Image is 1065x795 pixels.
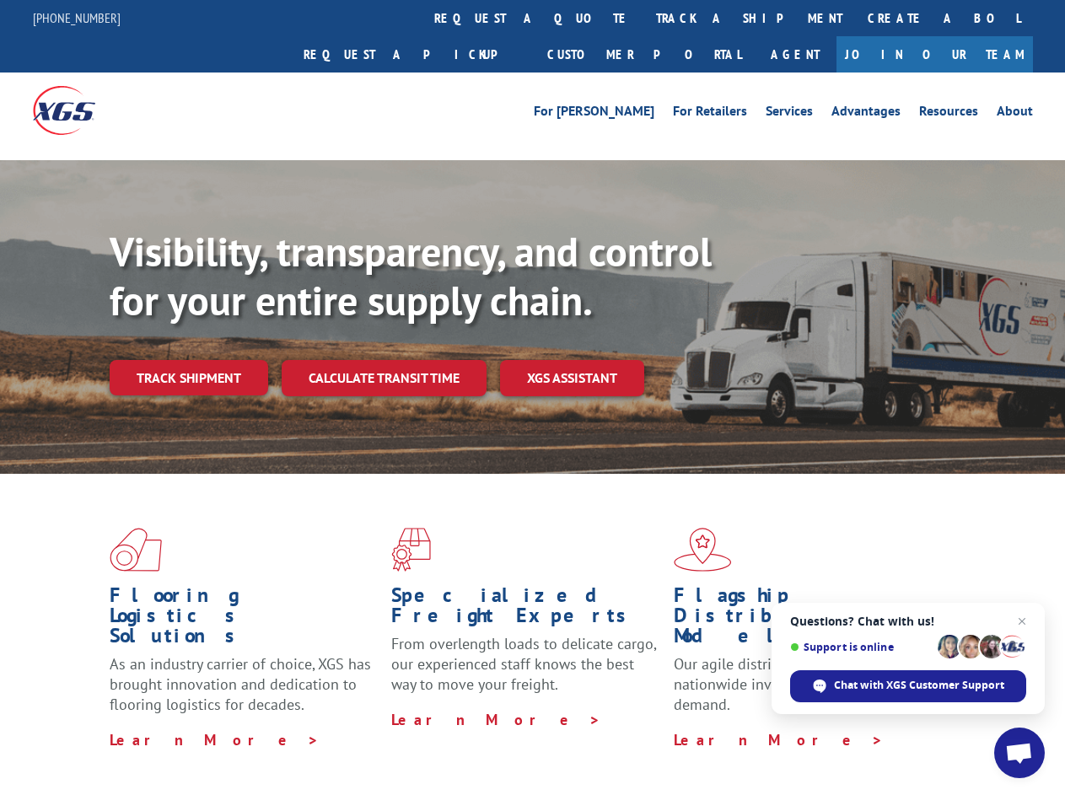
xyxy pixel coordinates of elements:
a: Calculate transit time [282,360,487,396]
img: xgs-icon-total-supply-chain-intelligence-red [110,528,162,572]
h1: Flooring Logistics Solutions [110,585,379,654]
a: Join Our Team [836,36,1033,73]
h1: Specialized Freight Experts [391,585,660,634]
img: xgs-icon-flagship-distribution-model-red [674,528,732,572]
a: [PHONE_NUMBER] [33,9,121,26]
a: About [997,105,1033,123]
span: Questions? Chat with us! [790,615,1026,628]
div: Chat with XGS Customer Support [790,670,1026,702]
a: Learn More > [391,710,601,729]
h1: Flagship Distribution Model [674,585,943,654]
p: From overlength loads to delicate cargo, our experienced staff knows the best way to move your fr... [391,634,660,709]
a: Learn More > [110,730,320,749]
span: Chat with XGS Customer Support [834,678,1004,693]
a: Resources [919,105,978,123]
a: XGS ASSISTANT [500,360,644,396]
a: For Retailers [673,105,747,123]
a: Agent [754,36,836,73]
a: Request a pickup [291,36,535,73]
a: Track shipment [110,360,268,395]
div: Open chat [994,728,1045,778]
img: xgs-icon-focused-on-flooring-red [391,528,431,572]
b: Visibility, transparency, and control for your entire supply chain. [110,225,712,326]
span: Our agile distribution network gives you nationwide inventory management on demand. [674,654,938,714]
a: Learn More > [674,730,884,749]
a: For [PERSON_NAME] [534,105,654,123]
a: Services [766,105,813,123]
span: Support is online [790,641,932,653]
a: Customer Portal [535,36,754,73]
span: Close chat [1012,611,1032,631]
span: As an industry carrier of choice, XGS has brought innovation and dedication to flooring logistics... [110,654,371,714]
a: Advantages [831,105,901,123]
